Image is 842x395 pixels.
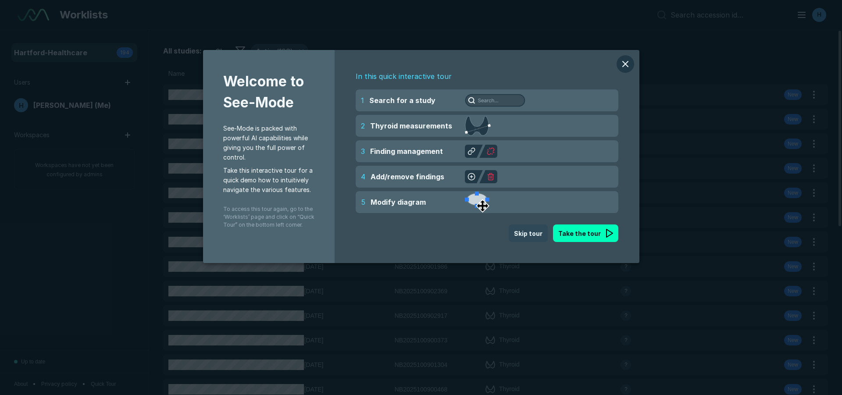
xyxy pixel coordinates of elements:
[361,95,364,106] span: 1
[361,197,365,207] span: 5
[370,146,443,157] span: Finding management
[465,145,497,158] img: Finding management
[371,171,444,182] span: Add/remove findings
[203,50,639,263] div: modal
[465,170,497,183] img: Add/remove findings
[369,95,435,106] span: Search for a study
[361,146,365,157] span: 3
[465,192,489,213] img: Modify diagram
[465,116,491,135] img: Thyroid measurements
[553,224,618,242] button: Take the tour
[361,121,365,131] span: 2
[223,71,314,124] span: Welcome to See-Mode
[370,121,452,131] span: Thyroid measurements
[223,198,314,229] span: To access this tour again, go to the ‘Worklists’ page and click on “Quick Tour” on the bottom lef...
[509,224,548,242] button: Skip tour
[223,166,314,195] span: Take this interactive tour for a quick demo how to intuitively navigate the various features.
[361,171,365,182] span: 4
[371,197,426,207] span: Modify diagram
[223,124,314,162] span: See-Mode is packed with powerful AI capabilities while giving you the full power of control.
[465,94,525,107] img: Search for a study
[356,71,618,84] span: In this quick interactive tour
